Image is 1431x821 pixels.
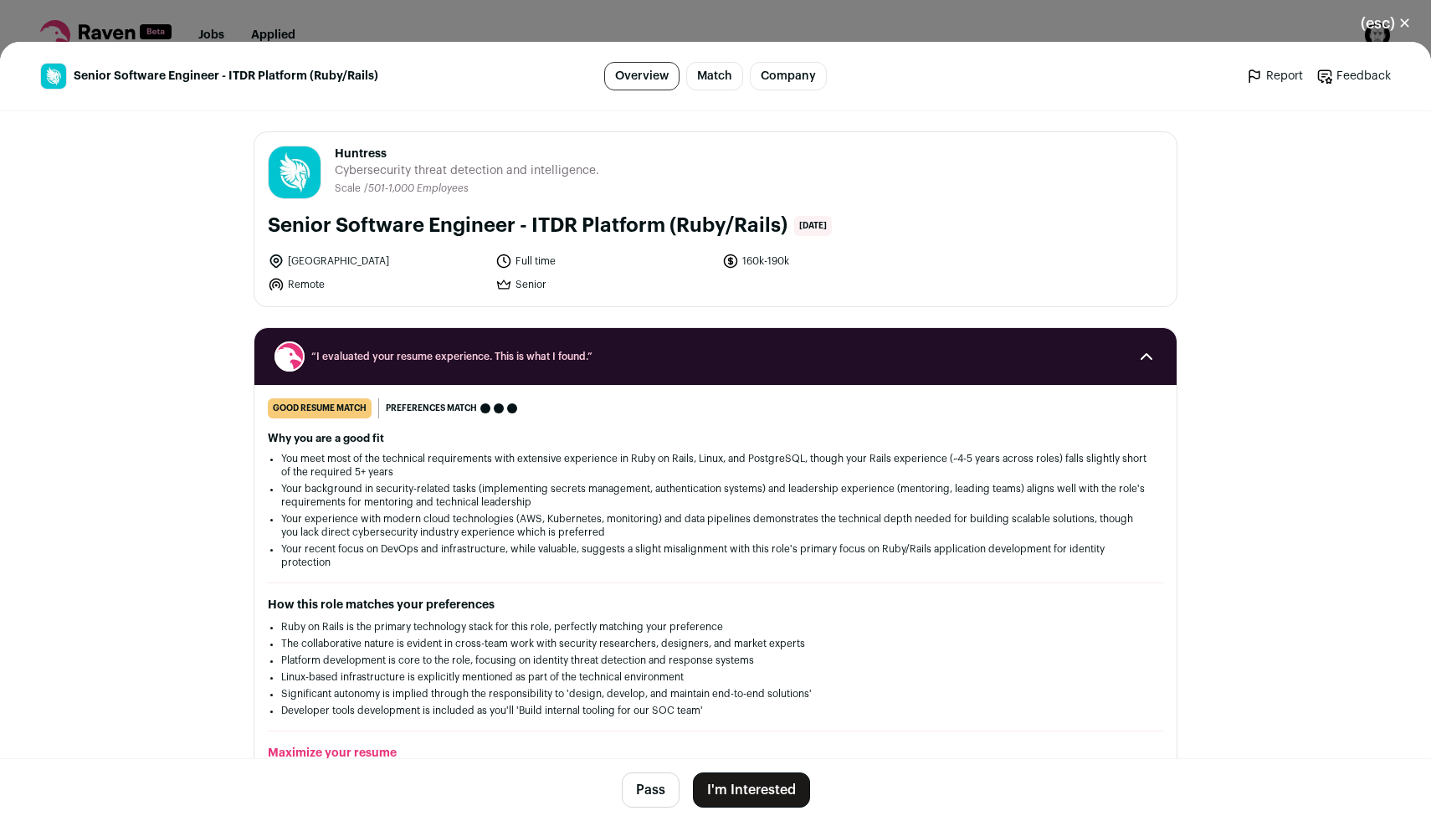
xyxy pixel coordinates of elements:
li: [GEOGRAPHIC_DATA] [268,253,485,269]
li: Your recent focus on DevOps and infrastructure, while valuable, suggests a slight misalignment wi... [281,542,1150,569]
img: 4331aff32d23916fec0fda9fbb4b91684d0b3c5726a0ce9651b3c2ca714ecf6b.jpg [41,64,66,89]
a: Overview [604,62,680,90]
h2: How this role matches your preferences [268,597,1163,613]
span: Huntress [335,146,599,162]
li: The collaborative nature is evident in cross-team work with security researchers, designers, and ... [281,637,1150,650]
li: Remote [268,276,485,293]
span: Senior Software Engineer - ITDR Platform (Ruby/Rails) [74,68,378,85]
li: Scale [335,182,364,195]
img: 4331aff32d23916fec0fda9fbb4b91684d0b3c5726a0ce9651b3c2ca714ecf6b.jpg [269,146,321,198]
button: I'm Interested [693,772,810,808]
span: Preferences match [386,400,477,417]
li: / [364,182,469,195]
li: Your background in security-related tasks (implementing secrets management, authentication system... [281,482,1150,509]
li: Linux-based infrastructure is explicitly mentioned as part of the technical environment [281,670,1150,684]
a: Report [1246,68,1303,85]
li: Significant autonomy is implied through the responsibility to 'design, develop, and maintain end-... [281,687,1150,700]
h2: Maximize your resume [268,745,1163,762]
li: Your experience with modern cloud technologies (AWS, Kubernetes, monitoring) and data pipelines d... [281,512,1150,539]
button: Close modal [1341,5,1431,42]
div: good resume match [268,398,372,418]
a: Match [686,62,743,90]
li: Platform development is core to the role, focusing on identity threat detection and response systems [281,654,1150,667]
h1: Senior Software Engineer - ITDR Platform (Ruby/Rails) [268,213,787,239]
h2: Why you are a good fit [268,432,1163,445]
li: Full time [495,253,713,269]
li: Developer tools development is included as you'll 'Build internal tooling for our SOC team' [281,704,1150,717]
li: Senior [495,276,713,293]
span: [DATE] [794,216,832,236]
li: You meet most of the technical requirements with extensive experience in Ruby on Rails, Linux, an... [281,452,1150,479]
span: 501-1,000 Employees [368,183,469,193]
a: Feedback [1316,68,1391,85]
button: Pass [622,772,680,808]
span: “I evaluated your resume experience. This is what I found.” [311,350,1120,363]
li: Ruby on Rails is the primary technology stack for this role, perfectly matching your preference [281,620,1150,634]
li: 160k-190k [722,253,940,269]
a: Company [750,62,827,90]
span: Cybersecurity threat detection and intelligence. [335,162,599,179]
